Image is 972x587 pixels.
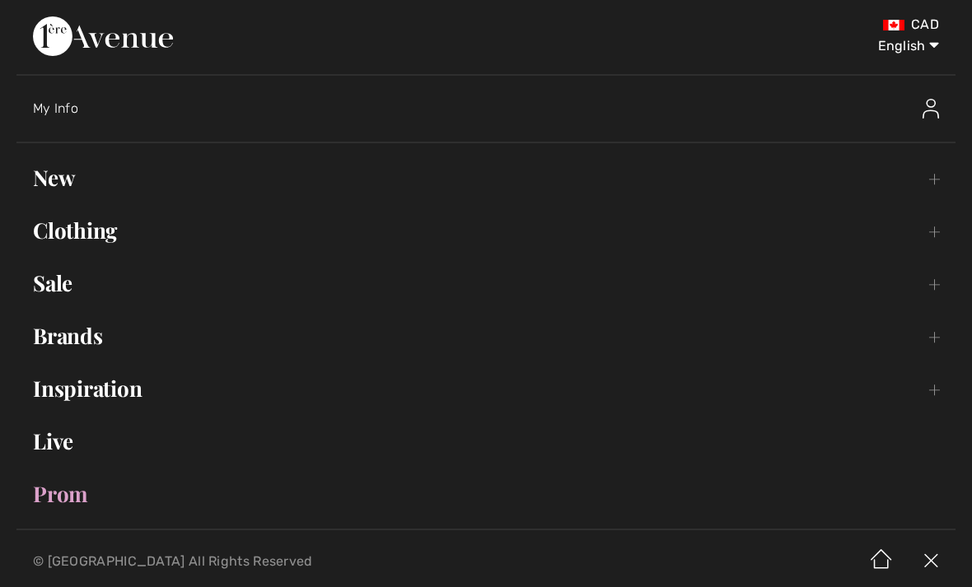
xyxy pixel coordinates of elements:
a: My InfoMy Info [33,82,956,135]
a: Sale [16,265,956,301]
a: Live [16,423,956,459]
img: X [906,536,956,587]
img: My Info [923,99,939,119]
span: Chat [39,12,72,26]
a: Clothing [16,212,956,249]
a: Brands [16,318,956,354]
img: Home [857,536,906,587]
a: Inspiration [16,370,956,407]
span: My Info [33,100,78,116]
img: 1ère Avenue [33,16,173,56]
div: CAD [572,16,939,33]
p: © [GEOGRAPHIC_DATA] All Rights Reserved [33,556,571,567]
a: New [16,160,956,196]
a: Prom [16,476,956,512]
